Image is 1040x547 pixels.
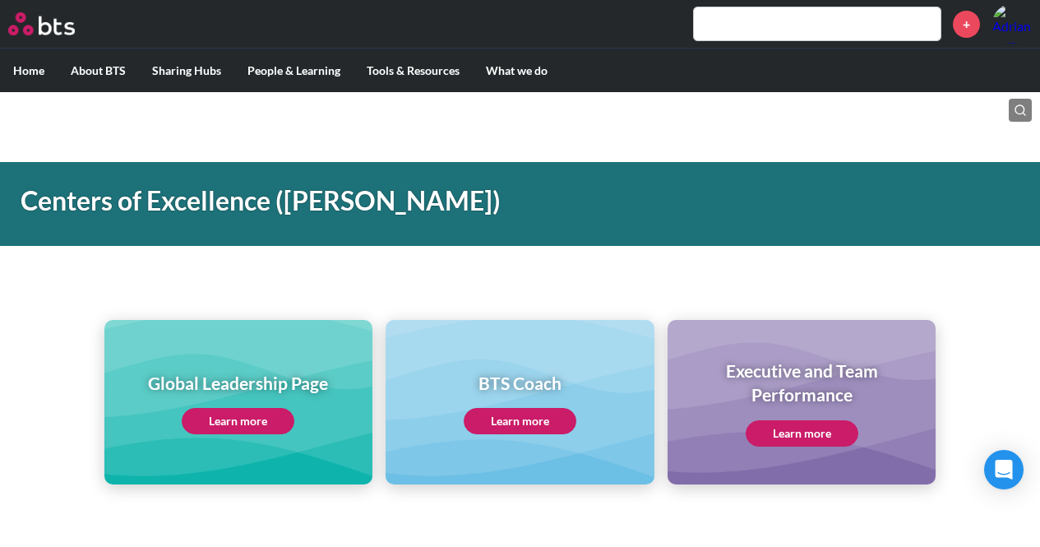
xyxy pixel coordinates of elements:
[464,408,576,434] a: Learn more
[746,420,858,447] a: Learn more
[679,359,925,407] h1: Executive and Team Performance
[464,371,576,395] h1: BTS Coach
[953,11,980,38] a: +
[139,49,234,92] label: Sharing Hubs
[473,49,561,92] label: What we do
[21,183,719,220] h1: Centers of Excellence ([PERSON_NAME])
[992,4,1032,44] a: Profile
[234,49,354,92] label: People & Learning
[992,4,1032,44] img: Adrian Sempere
[984,450,1024,489] div: Open Intercom Messenger
[148,371,328,395] h1: Global Leadership Page
[8,12,105,35] a: Go home
[182,408,294,434] a: Learn more
[354,49,473,92] label: Tools & Resources
[58,49,139,92] label: About BTS
[8,12,75,35] img: BTS Logo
